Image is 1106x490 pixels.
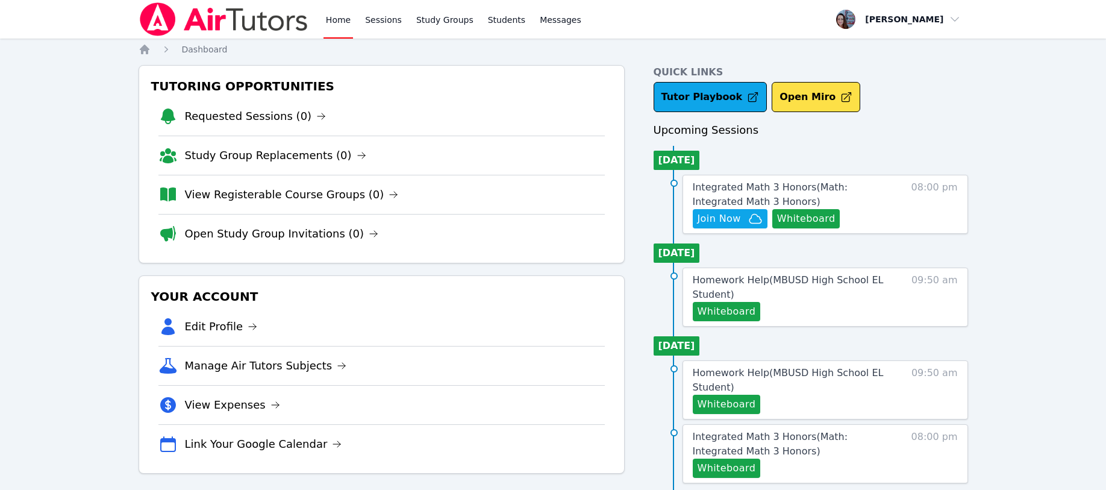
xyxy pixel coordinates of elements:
li: [DATE] [654,151,700,170]
span: 08:00 pm [911,430,958,478]
a: Tutor Playbook [654,82,767,112]
button: Join Now [693,209,767,228]
li: [DATE] [654,336,700,356]
span: Homework Help ( MBUSD High School EL Student ) [693,274,884,300]
span: 08:00 pm [911,180,958,228]
span: 09:50 am [911,273,958,321]
a: Study Group Replacements (0) [185,147,366,164]
a: Homework Help(MBUSD High School EL Student) [693,273,892,302]
a: View Registerable Course Groups (0) [185,186,399,203]
button: Whiteboard [693,302,761,321]
h3: Upcoming Sessions [654,122,968,139]
span: Homework Help ( MBUSD High School EL Student ) [693,367,884,393]
a: Edit Profile [185,318,258,335]
a: View Expenses [185,397,280,413]
span: Integrated Math 3 Honors ( Math: Integrated Math 3 Honors ) [693,431,848,457]
h4: Quick Links [654,65,968,80]
a: Integrated Math 3 Honors(Math: Integrated Math 3 Honors) [693,180,892,209]
li: [DATE] [654,243,700,263]
button: Whiteboard [772,209,840,228]
a: Open Study Group Invitations (0) [185,225,379,242]
a: Integrated Math 3 Honors(Math: Integrated Math 3 Honors) [693,430,892,459]
button: Whiteboard [693,395,761,414]
span: Integrated Math 3 Honors ( Math: Integrated Math 3 Honors ) [693,181,848,207]
a: Manage Air Tutors Subjects [185,357,347,374]
span: Join Now [698,212,741,226]
h3: Tutoring Opportunities [149,75,614,97]
img: Air Tutors [139,2,309,36]
button: Whiteboard [693,459,761,478]
span: 09:50 am [911,366,958,414]
button: Open Miro [772,82,860,112]
a: Requested Sessions (0) [185,108,326,125]
a: Dashboard [182,43,228,55]
nav: Breadcrumb [139,43,968,55]
a: Homework Help(MBUSD High School EL Student) [693,366,892,395]
a: Link Your Google Calendar [185,436,342,453]
span: Messages [540,14,581,26]
h3: Your Account [149,286,614,307]
span: Dashboard [182,45,228,54]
